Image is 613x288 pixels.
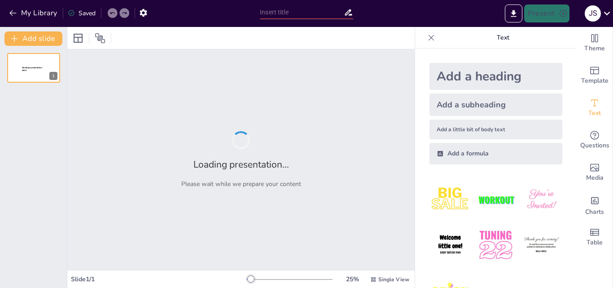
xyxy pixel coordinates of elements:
div: 25 % [342,275,363,284]
div: Layout [71,31,85,45]
img: 6.jpeg [521,224,562,266]
span: Template [581,76,609,86]
input: Insert title [260,6,344,19]
div: Change the overall theme [577,27,613,59]
div: 1 [49,72,57,80]
p: Text [438,27,568,49]
div: 1 [7,53,60,83]
div: Add a heading [429,63,562,90]
img: 4.jpeg [429,224,471,266]
button: Present [524,4,569,22]
span: Table [587,238,603,248]
button: J S [585,4,601,22]
span: Charts [585,207,604,217]
button: Export to PowerPoint [505,4,522,22]
div: Slide 1 / 1 [71,275,246,284]
span: Position [95,33,105,44]
span: Theme [584,44,605,53]
div: Saved [68,9,96,18]
div: Add ready made slides [577,59,613,92]
span: Text [588,108,601,118]
img: 3.jpeg [521,179,562,221]
img: 2.jpeg [475,179,517,221]
div: Add images, graphics, shapes or video [577,156,613,189]
img: 1.jpeg [429,179,471,221]
div: J S [585,5,601,22]
span: Questions [580,141,609,151]
img: 5.jpeg [475,224,517,266]
div: Add charts and graphs [577,189,613,221]
button: Add slide [4,31,62,46]
div: Add a subheading [429,93,562,116]
div: Add a little bit of body text [429,120,562,139]
span: Media [586,173,604,183]
span: Single View [378,276,409,283]
div: Add a table [577,221,613,253]
div: Add text boxes [577,92,613,124]
span: Sendsteps presentation editor [22,66,42,71]
h2: Loading presentation... [193,158,289,171]
p: Please wait while we prepare your content [181,180,301,188]
div: Get real-time input from your audience [577,124,613,156]
button: My Library [7,6,61,20]
div: Add a formula [429,143,562,164]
